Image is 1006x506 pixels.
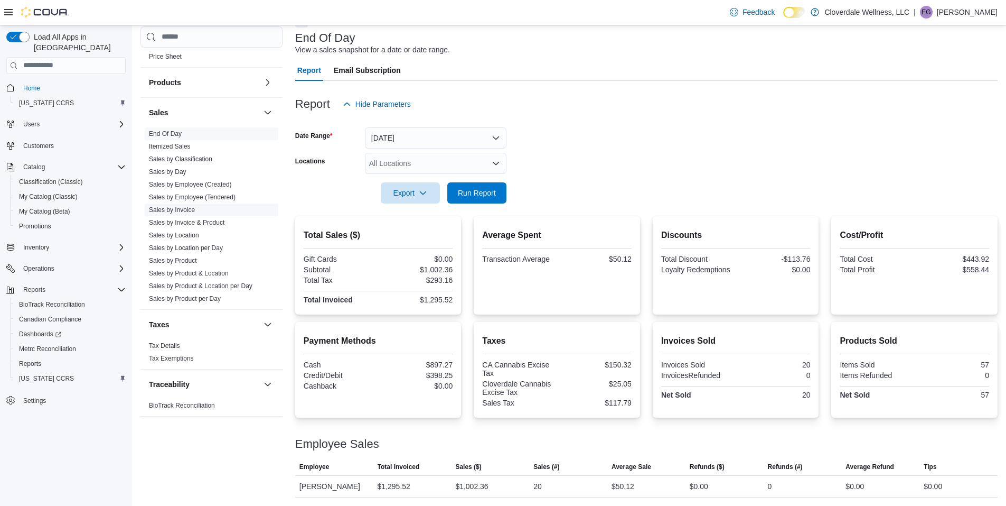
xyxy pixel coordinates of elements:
[149,319,259,330] button: Taxes
[726,2,779,23] a: Feedback
[19,360,41,368] span: Reports
[334,60,401,81] span: Email Subscription
[304,361,376,369] div: Cash
[304,296,353,304] strong: Total Invoiced
[661,255,734,263] div: Total Discount
[19,345,76,353] span: Metrc Reconciliation
[15,313,126,326] span: Canadian Compliance
[15,328,65,341] a: Dashboards
[149,130,182,138] span: End Of Day
[149,401,215,410] span: BioTrack Reconciliation
[304,265,376,274] div: Subtotal
[19,161,126,173] span: Catalog
[690,480,708,493] div: $0.00
[690,463,725,471] span: Refunds ($)
[149,355,194,362] a: Tax Exemptions
[21,7,69,17] img: Cova
[149,180,232,189] span: Sales by Employee (Created)
[15,298,89,311] a: BioTrack Reconciliation
[458,188,496,198] span: Run Report
[15,190,82,203] a: My Catalog (Classic)
[11,189,130,204] button: My Catalog (Classic)
[19,241,53,254] button: Inventory
[19,262,59,275] button: Operations
[15,220,55,233] a: Promotions
[559,399,632,407] div: $117.79
[482,399,554,407] div: Sales Tax
[840,229,989,242] h2: Cost/Profit
[140,399,283,416] div: Traceability
[15,343,126,355] span: Metrc Reconciliation
[482,335,632,347] h2: Taxes
[19,161,49,173] button: Catalog
[19,283,50,296] button: Reports
[365,127,506,149] button: [DATE]
[149,244,223,252] a: Sales by Location per Day
[380,371,453,380] div: $398.25
[19,393,126,407] span: Settings
[661,361,734,369] div: Invoices Sold
[304,335,453,347] h2: Payment Methods
[447,182,506,204] button: Run Report
[492,159,500,168] button: Open list of options
[738,371,810,380] div: 0
[19,283,126,296] span: Reports
[149,77,181,88] h3: Products
[2,117,130,132] button: Users
[149,379,259,390] button: Traceability
[2,392,130,408] button: Settings
[23,142,54,150] span: Customers
[19,81,126,95] span: Home
[23,286,45,294] span: Reports
[920,6,933,19] div: Eleanor Gomez
[149,194,236,201] a: Sales by Employee (Tendered)
[15,313,86,326] a: Canadian Compliance
[661,265,734,274] div: Loyalty Redemptions
[19,262,126,275] span: Operations
[15,176,126,188] span: Classification (Classic)
[2,138,130,153] button: Customers
[304,371,376,380] div: Credit/Debit
[15,205,74,218] a: My Catalog (Beta)
[2,160,130,174] button: Catalog
[149,77,259,88] button: Products
[23,163,45,171] span: Catalog
[261,378,274,391] button: Traceability
[149,53,182,60] a: Price Sheet
[661,391,691,399] strong: Net Sold
[149,155,212,163] a: Sales by Classification
[304,229,453,242] h2: Total Sales ($)
[261,318,274,331] button: Taxes
[15,205,126,218] span: My Catalog (Beta)
[922,6,930,19] span: EG
[19,330,61,338] span: Dashboards
[380,265,453,274] div: $1,002.36
[917,391,989,399] div: 57
[455,480,488,493] div: $1,002.36
[23,397,46,405] span: Settings
[149,295,221,303] span: Sales by Product per Day
[840,391,870,399] strong: Net Sold
[378,480,410,493] div: $1,295.52
[840,371,912,380] div: Items Refunded
[149,402,215,409] a: BioTrack Reconciliation
[11,219,130,234] button: Promotions
[559,255,632,263] div: $50.12
[19,118,126,131] span: Users
[15,372,78,385] a: [US_STATE] CCRS
[149,257,197,264] a: Sales by Product
[261,76,274,89] button: Products
[149,206,195,214] a: Sales by Invoice
[455,463,481,471] span: Sales ($)
[149,342,180,350] span: Tax Details
[339,94,415,115] button: Hide Parameters
[140,50,283,67] div: Pricing
[15,176,87,188] a: Classification (Classic)
[482,255,554,263] div: Transaction Average
[149,244,223,252] span: Sales by Location per Day
[380,382,453,390] div: $0.00
[11,297,130,312] button: BioTrack Reconciliation
[30,32,126,53] span: Load All Apps in [GEOGRAPHIC_DATA]
[738,391,810,399] div: 20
